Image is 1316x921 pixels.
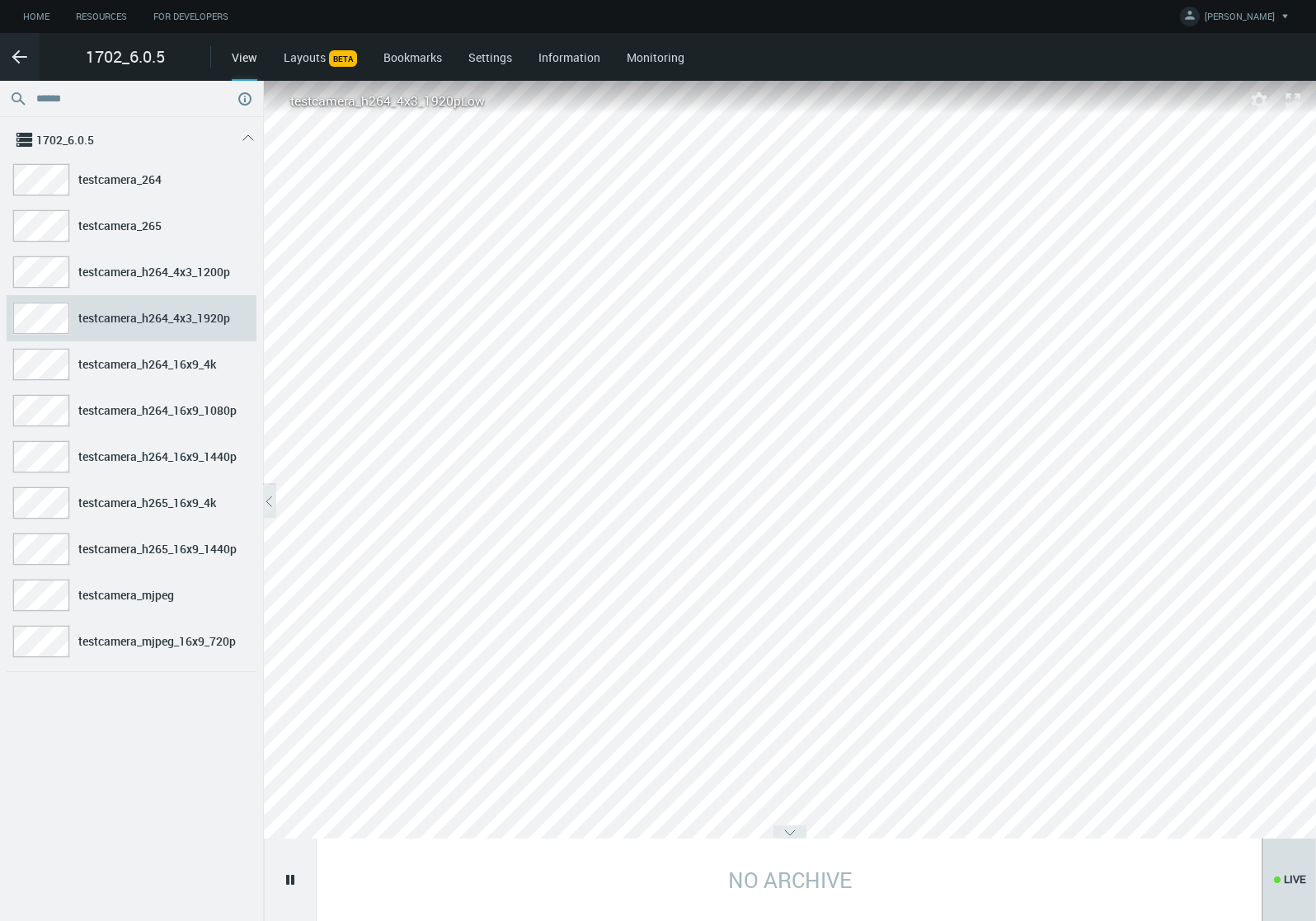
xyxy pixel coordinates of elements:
nx-search-highlight: testcamera_h264_16x9_1080p [78,402,237,418]
a: testcamera_h264_4x3_1200p [7,249,256,295]
a: testcamera_265 [7,203,256,249]
div: View [232,49,257,81]
a: testcamera_mjpeg [7,572,256,618]
span: 1702_6.0.5 [86,45,165,69]
a: For Developers [140,7,242,27]
nx-search-highlight: testcamera_265 [78,218,162,233]
a: testcamera_h264_4x3_1920p [7,295,256,341]
a: Monitoring [627,49,684,65]
nx-search-highlight: testcamera_h264_16x9_1440p [78,449,237,464]
span: [PERSON_NAME] [1205,10,1275,29]
span: BETA [329,50,357,67]
nx-search-highlight: testcamera_h264_4x3_1920p [78,310,230,326]
a: Resources [63,7,140,27]
a: testcamera_264 [7,157,256,203]
nx-search-highlight: testcamera_h265_16x9_4k [78,495,216,510]
div: 172.20.55.183 [7,124,256,157]
a: Settings [468,49,512,65]
nx-search-highlight: testcamera_h264_4x3_1200p [78,264,230,280]
nx-search-highlight: testcamera_264 [78,172,162,187]
a: LayoutsBETA [284,49,357,65]
a: testcamera_h265_16x9_1440p [7,526,256,572]
a: testcamera_h264_16x9_4k [7,341,256,388]
a: testcamera_mjpeg_16x9_720p [7,618,256,665]
nx-search-highlight: 1702_6.0.5 [36,132,94,148]
a: testcamera_h264_16x9_1080p [7,388,256,434]
span: No Archive [728,864,852,896]
span: LIVE [1284,872,1306,888]
a: Information [538,49,600,65]
nx-search-highlight: testcamera_h264_16x9_4k [78,356,216,372]
a: testcamera_h264_16x9_1440p [7,434,256,480]
a: Bookmarks [383,49,442,65]
nx-search-highlight: testcamera_h265_16x9_1440p [78,541,237,557]
span: testcamera_h264_4x3_1920p [284,87,1244,114]
nx-search-highlight: testcamera_mjpeg_16x9_720p [78,633,236,649]
a: testcamera_h265_16x9_4k [7,480,256,526]
nx-search-highlight: testcamera_mjpeg [78,587,174,603]
span: Low [461,92,485,110]
a: Home [10,7,63,27]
